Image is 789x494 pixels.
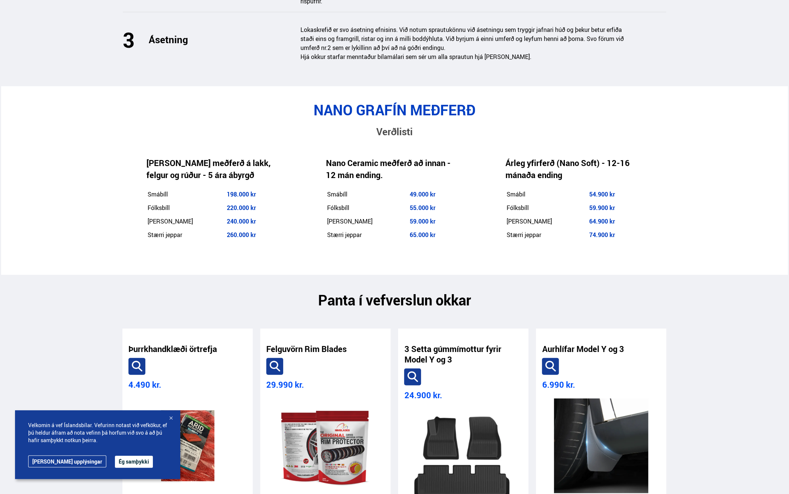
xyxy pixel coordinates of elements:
[505,157,637,181] h4: Árleg yfirferð (Nano Soft) - 12-16 mánaða ending
[300,52,629,61] p: Hjá okkur starfar menntaður bílamálari sem sér um alla sprautun hjá [PERSON_NAME].
[589,217,615,225] strong: 64.900 kr
[506,187,588,200] td: Smábíl
[410,203,436,211] span: 55.000 kr
[326,157,457,181] h4: Nano Ceramic meðferð að innan - 12 mán ending.
[128,343,217,354] a: Þurrkhandklæði örtrefja
[134,398,241,493] img: product-image-0
[376,124,413,138] span: Verðlisti
[28,421,167,444] span: Velkomin á vef Íslandsbílar. Vefurinn notast við vefkökur, ef þú heldur áfram að nota vefinn þá h...
[300,25,629,52] p: Lokaskrefið er svo ásetning efnisins. Við notum sprautukönnu við ásetningu sem tryggir jafnari hú...
[146,157,278,181] h4: [PERSON_NAME] meðferð á lakk, felgur og rúður - 5 ára ábyrgð
[327,215,409,227] td: [PERSON_NAME]
[327,228,409,241] td: Stærri jeppar
[227,203,256,211] span: 220.000 kr
[589,203,615,211] strong: 59.900 kr
[28,455,106,467] a: [PERSON_NAME] upplýsingar
[506,201,588,214] td: Fólksbíll
[227,230,256,239] span: 260.000 kr
[410,230,436,239] span: 65.000 kr
[404,389,442,400] span: 24.900 kr.
[128,379,161,390] span: 4.490 kr.
[410,217,436,225] span: 59.000 kr
[6,3,29,26] button: Opna LiveChat spjallviðmót
[147,228,225,241] td: Stærri jeppar
[542,379,575,390] span: 6.990 kr.
[410,190,436,198] strong: 49.000 kr
[272,398,379,493] img: product-image-1
[589,190,615,198] strong: 54.900 kr
[404,343,522,364] a: 3 Setta gúmmímottur fyrir Model Y og 3
[122,101,666,118] h2: NANO GRAFÍN MEÐFERÐ
[147,201,225,214] td: Fólksbíll
[227,217,256,225] span: 240.000 kr
[589,230,615,239] span: 74.900 kr
[123,291,667,308] h2: Panta í vefverslun okkar
[147,215,225,227] td: [PERSON_NAME]
[548,398,654,493] img: product-image-3
[542,343,624,354] a: Aurhlífar Model Y og 3
[506,228,588,241] td: Stærri jeppar
[227,190,256,198] span: 198.000 kr
[266,343,347,354] a: Felguvörn Rim Blades
[149,33,294,45] h3: Ásetning
[327,187,409,200] td: Smábíll
[506,215,588,227] td: [PERSON_NAME]
[327,201,409,214] td: Fólksbíll
[115,456,153,468] button: Ég samþykki
[266,379,304,390] span: 29.990 kr.
[147,187,225,200] td: Smábíll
